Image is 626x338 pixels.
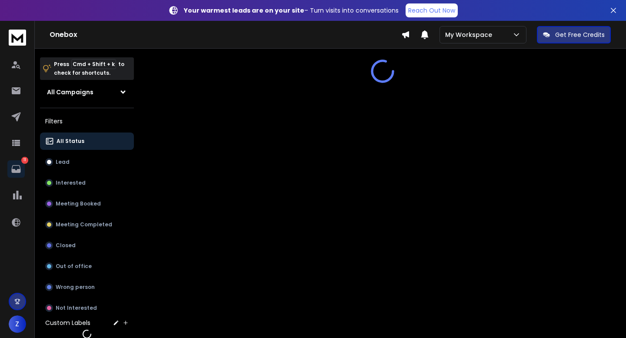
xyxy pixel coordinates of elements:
[40,216,134,233] button: Meeting Completed
[47,88,93,96] h1: All Campaigns
[184,6,399,15] p: – Turn visits into conversations
[555,30,605,39] p: Get Free Credits
[56,221,112,228] p: Meeting Completed
[40,299,134,317] button: Not Interested
[40,237,134,254] button: Closed
[56,305,97,311] p: Not Interested
[406,3,458,17] a: Reach Out Now
[7,160,25,178] a: 11
[40,278,134,296] button: Wrong person
[56,159,70,166] p: Lead
[56,284,95,291] p: Wrong person
[40,174,134,192] button: Interested
[9,30,26,46] img: logo
[40,133,134,150] button: All Status
[537,26,611,43] button: Get Free Credits
[408,6,455,15] p: Reach Out Now
[56,242,76,249] p: Closed
[45,318,90,327] h3: Custom Labels
[21,157,28,164] p: 11
[9,315,26,333] button: Z
[445,30,496,39] p: My Workspace
[56,263,92,270] p: Out of office
[57,138,84,145] p: All Status
[54,60,124,77] p: Press to check for shortcuts.
[40,195,134,212] button: Meeting Booked
[50,30,401,40] h1: Onebox
[40,153,134,171] button: Lead
[40,115,134,127] h3: Filters
[71,59,116,69] span: Cmd + Shift + k
[56,179,86,186] p: Interested
[40,83,134,101] button: All Campaigns
[56,200,101,207] p: Meeting Booked
[184,6,304,15] strong: Your warmest leads are on your site
[40,258,134,275] button: Out of office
